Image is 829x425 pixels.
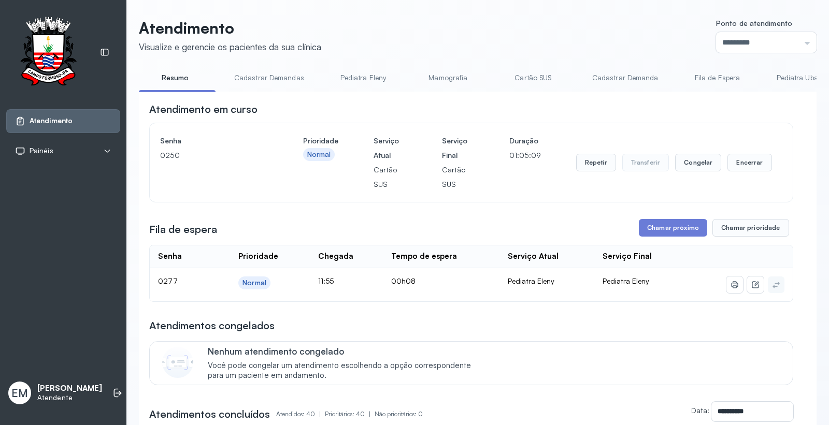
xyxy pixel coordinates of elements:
p: [PERSON_NAME] [37,384,102,393]
a: Resumo [139,69,211,86]
div: Tempo de espera [391,252,457,261]
p: 01:05:09 [509,148,541,163]
div: Normal [242,279,266,287]
p: Cartão SUS [442,163,474,192]
h3: Atendimentos congelados [149,318,275,333]
div: Normal [307,150,331,159]
button: Repetir [576,154,616,171]
p: Prioritários: 40 [325,407,375,421]
h4: Serviço Atual [374,134,407,163]
button: Encerrar [727,154,771,171]
p: Nenhum atendimento congelado [208,346,482,357]
span: | [369,410,370,418]
h4: Senha [160,134,268,148]
span: Atendimento [30,116,73,125]
p: 0250 [160,148,268,163]
span: 0277 [158,276,178,285]
h4: Serviço Final [442,134,474,163]
p: Atendidos: 40 [276,407,325,421]
h4: Duração [509,134,541,148]
div: Serviço Atual [508,252,559,261]
a: Cadastrar Demanda [582,69,669,86]
span: Você pode congelar um atendimento escolhendo a opção correspondente para um paciente em andamento. [208,361,482,380]
p: Atendimento [139,19,321,37]
h4: Prioridade [303,134,338,148]
img: Logotipo do estabelecimento [11,17,85,89]
img: Imagem de CalloutCard [162,347,193,378]
p: Não prioritários: 0 [375,407,423,421]
button: Chamar próximo [639,219,707,237]
span: Ponto de atendimento [716,19,792,27]
h3: Fila de espera [149,222,217,237]
div: Senha [158,252,182,261]
h3: Atendimentos concluídos [149,407,270,421]
span: Painéis [30,146,53,155]
a: Cadastrar Demandas [224,69,315,86]
div: Visualize e gerencie os pacientes da sua clínica [139,41,321,52]
button: Transferir [622,154,669,171]
span: 11:55 [318,276,334,285]
div: Prioridade [238,252,278,261]
p: Atendente [37,393,102,402]
button: Congelar [675,154,721,171]
div: Serviço Final [603,252,652,261]
h3: Atendimento em curso [149,102,258,116]
div: Chegada [318,252,353,261]
span: Pediatra Eleny [603,276,649,285]
p: Cartão SUS [374,163,407,192]
label: Data: [691,406,709,415]
a: Atendimento [15,116,111,126]
a: Fila de Espera [681,69,754,86]
span: 00h08 [391,276,416,285]
a: Cartão SUS [497,69,569,86]
a: Mamografia [412,69,484,86]
button: Chamar prioridade [712,219,789,237]
a: Pediatra Eleny [327,69,399,86]
div: Pediatra Eleny [508,276,586,286]
span: | [319,410,321,418]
